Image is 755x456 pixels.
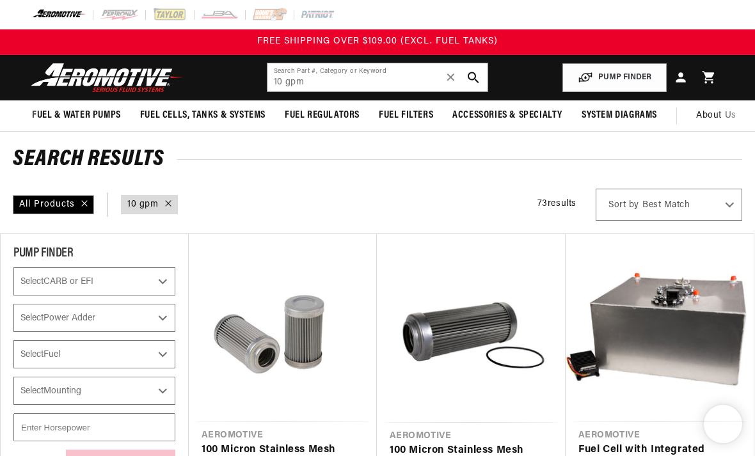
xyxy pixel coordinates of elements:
button: search button [459,63,488,91]
span: About Us [696,111,736,120]
select: Mounting [13,377,175,405]
button: PUMP FINDER [562,63,667,92]
select: CARB or EFI [13,267,175,295]
span: Fuel Filters [379,109,433,122]
span: Fuel Cells, Tanks & Systems [140,109,266,122]
div: All Products [13,195,94,214]
summary: Accessories & Specialty [443,100,572,130]
h2: Search Results [13,150,742,170]
input: Search by Part Number, Category or Keyword [267,63,488,91]
span: Accessories & Specialty [452,109,562,122]
a: About Us [687,100,746,131]
span: System Diagrams [582,109,657,122]
span: Fuel Regulators [285,109,360,122]
span: PUMP FINDER [13,247,74,260]
input: Enter Horsepower [13,413,175,441]
select: Sort by [596,189,742,221]
summary: Fuel & Water Pumps [22,100,131,130]
span: Sort by [608,199,639,212]
summary: Fuel Regulators [275,100,369,130]
a: 10 gpm [127,198,159,212]
select: Power Adder [13,304,175,332]
summary: System Diagrams [572,100,667,130]
span: ✕ [445,67,457,88]
span: FREE SHIPPING OVER $109.00 (EXCL. FUEL TANKS) [257,36,498,46]
span: 73 results [537,199,576,208]
summary: Fuel Filters [369,100,443,130]
summary: Fuel Cells, Tanks & Systems [131,100,275,130]
span: Fuel & Water Pumps [32,109,121,122]
select: Fuel [13,340,175,368]
img: Aeromotive [28,63,187,93]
